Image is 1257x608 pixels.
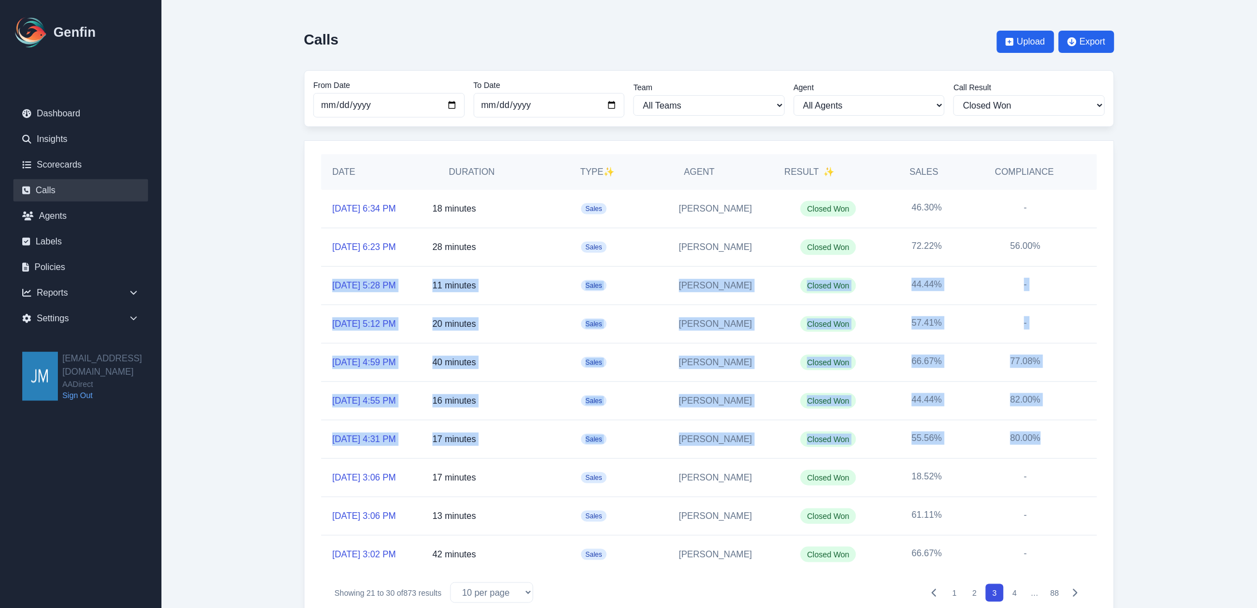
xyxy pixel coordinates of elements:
a: [PERSON_NAME] [679,509,753,523]
span: Sales [581,434,607,445]
h2: Calls [304,31,338,48]
div: Settings [13,307,148,330]
span: Sales [581,357,607,368]
a: [PERSON_NAME] [679,279,753,292]
div: - [976,536,1075,573]
span: Closed Won [801,278,856,293]
a: [DATE] 3:02 PM [332,548,396,561]
label: Team [634,82,785,93]
a: [PERSON_NAME] [679,202,753,215]
button: Upload [997,31,1054,53]
span: Sales [581,242,607,253]
div: 57.41% [878,305,976,343]
a: [PERSON_NAME] [679,471,753,484]
span: Sales [581,472,607,483]
div: - [976,305,1075,343]
div: 77.08% [976,344,1075,381]
a: [PERSON_NAME] [679,317,753,331]
span: … [1026,584,1044,602]
div: 46.30% [878,190,976,228]
span: ✨ [603,167,615,176]
h5: Type [533,165,662,179]
a: Dashboard [13,102,148,125]
span: Export [1080,35,1106,48]
a: [PERSON_NAME] [679,548,753,561]
button: 3 [986,584,1004,602]
nav: Pagination [926,584,1084,602]
a: Calls [13,179,148,202]
h1: Genfin [53,23,96,41]
label: Call Result [954,82,1105,93]
a: Scorecards [13,154,148,176]
div: 66.67% [878,344,976,381]
span: Sales [581,203,607,214]
div: 66.67% [878,536,976,573]
img: jmendoza@aadirect.com [22,352,58,401]
a: [DATE] 6:23 PM [332,241,396,254]
button: 2 [966,584,984,602]
div: 44.44% [878,382,976,420]
span: Closed Won [801,355,856,370]
div: 18.52% [878,459,976,497]
span: Sales [581,511,607,522]
a: [DATE] 3:06 PM [332,471,396,484]
h5: Date [332,165,411,179]
a: Policies [13,256,148,278]
p: 42 minutes [433,548,476,561]
div: 80.00% [976,420,1075,458]
div: 61.11% [878,497,976,535]
a: [DATE] 4:59 PM [332,356,396,369]
a: Labels [13,231,148,253]
h5: Agent [684,165,715,179]
div: Reports [13,282,148,304]
p: 20 minutes [433,317,476,331]
h5: Result [784,165,834,179]
div: 55.56% [878,420,976,458]
span: 873 [404,589,416,597]
p: Showing to of results [335,587,441,599]
span: Closed Won [801,508,856,524]
p: 11 minutes [433,279,476,292]
a: [DATE] 6:34 PM [332,202,396,215]
div: 56.00% [976,228,1075,266]
div: 82.00% [976,382,1075,420]
span: ✨ [823,165,834,179]
a: [DATE] 4:31 PM [332,433,396,446]
img: Logo [13,14,49,50]
a: [DATE] 3:06 PM [332,509,396,523]
p: 16 minutes [433,394,476,408]
p: 18 minutes [433,202,476,215]
div: - [976,497,1075,535]
button: 1 [946,584,964,602]
a: [DATE] 4:55 PM [332,394,396,408]
label: Agent [794,82,945,93]
a: [PERSON_NAME] [679,433,753,446]
span: Closed Won [801,547,856,562]
h2: [EMAIL_ADDRESS][DOMAIN_NAME] [62,352,161,379]
button: 4 [1006,584,1024,602]
span: Sales [581,395,607,406]
a: Insights [13,128,148,150]
a: [PERSON_NAME] [679,356,753,369]
span: Upload [1017,35,1045,48]
span: Closed Won [801,239,856,255]
div: - [976,459,1075,497]
span: Closed Won [801,393,856,409]
label: From Date [313,80,465,91]
span: AADirect [62,379,161,390]
div: 72.22% [878,228,976,266]
span: Sales [581,318,607,330]
p: 40 minutes [433,356,476,369]
button: Export [1059,31,1114,53]
span: 21 [367,589,376,597]
div: 44.44% [878,267,976,305]
p: 13 minutes [433,509,476,523]
div: - [976,267,1075,305]
a: Sign Out [62,390,161,401]
span: Closed Won [801,316,856,332]
a: [PERSON_NAME] [679,241,753,254]
h5: Duration [433,165,512,179]
a: [DATE] 5:28 PM [332,279,396,292]
label: To Date [474,80,625,91]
